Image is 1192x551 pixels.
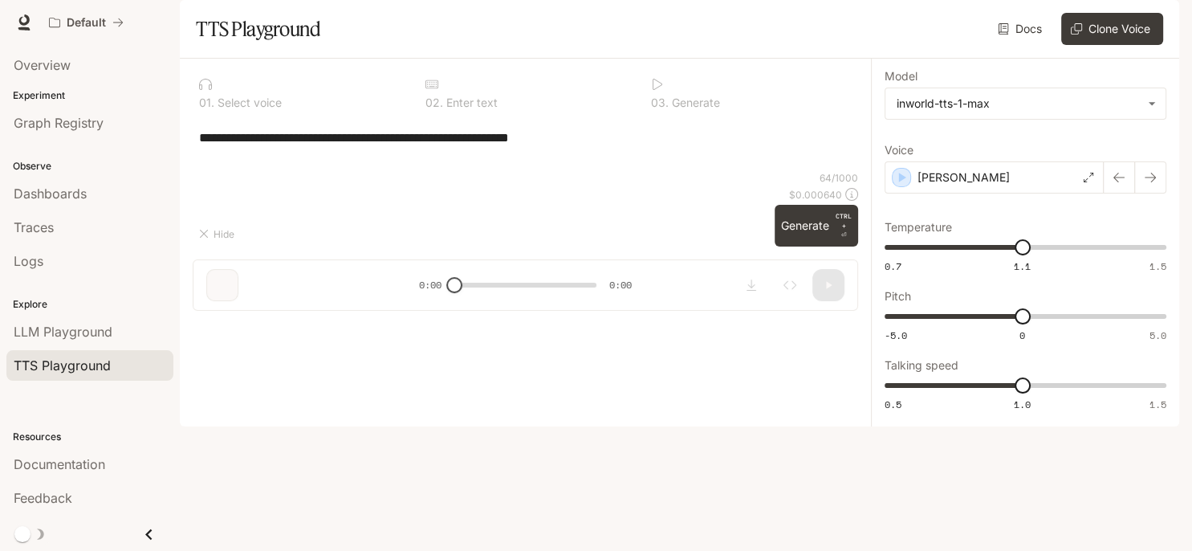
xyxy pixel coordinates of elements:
button: Hide [193,221,244,247]
p: Temperature [885,222,952,233]
p: Pitch [885,291,911,302]
span: 1.5 [1149,259,1166,273]
p: 0 3 . [651,97,669,108]
span: 0 [1019,329,1025,342]
button: Clone Voice [1061,13,1163,45]
p: 64 / 1000 [820,171,858,185]
span: 5.0 [1149,329,1166,342]
span: 1.5 [1149,398,1166,411]
p: 0 1 . [199,97,214,108]
div: inworld-tts-1-max [885,88,1166,119]
p: ⏎ [836,211,852,240]
span: -5.0 [885,329,907,342]
p: Generate [669,97,720,108]
p: $ 0.000640 [789,188,842,202]
p: 0 2 . [425,97,443,108]
a: Docs [995,13,1048,45]
p: Enter text [443,97,498,108]
span: 1.1 [1014,259,1031,273]
p: Voice [885,145,913,156]
h1: TTS Playground [196,13,320,45]
button: GenerateCTRL +⏎ [775,205,858,247]
span: 1.0 [1014,398,1031,411]
p: Model [885,71,917,82]
button: All workspaces [42,6,131,39]
p: Select voice [214,97,282,108]
span: 0.5 [885,398,901,411]
p: Default [67,16,106,30]
p: Talking speed [885,360,958,371]
span: 0.7 [885,259,901,273]
p: CTRL + [836,211,852,231]
p: [PERSON_NAME] [917,169,1010,186]
div: inworld-tts-1-max [897,96,1140,112]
